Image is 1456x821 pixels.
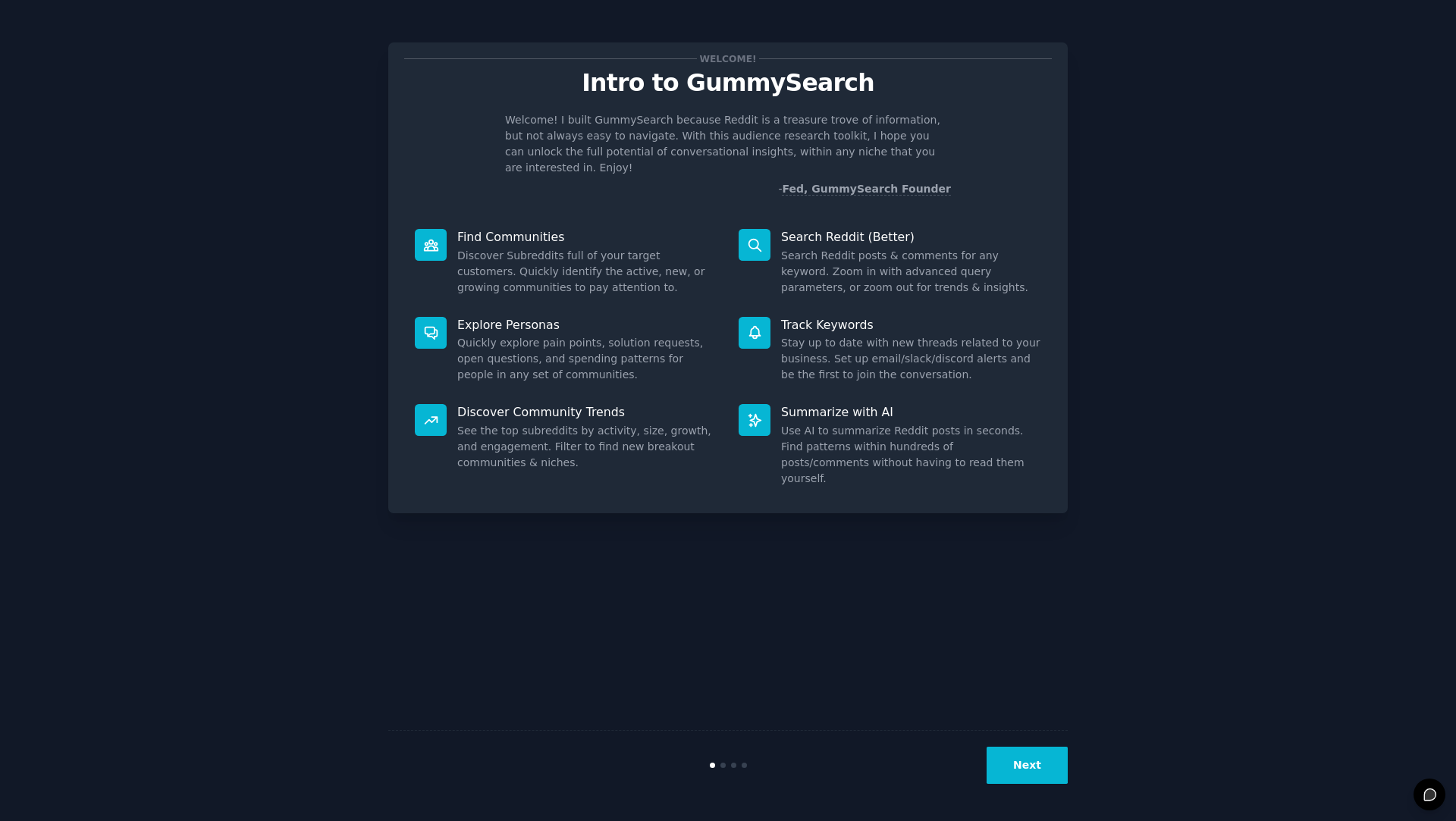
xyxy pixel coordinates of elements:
p: Track Keywords [781,317,1041,333]
div: - [778,181,951,197]
p: Find Communities [457,229,717,245]
dd: Stay up to date with new threads related to your business. Set up email/slack/discord alerts and ... [781,335,1041,383]
p: Explore Personas [457,317,717,333]
p: Welcome! I built GummySearch because Reddit is a treasure trove of information, but not always ea... [505,112,951,176]
button: Next [987,747,1068,784]
dd: Use AI to summarize Reddit posts in seconds. Find patterns within hundreds of posts/comments with... [781,423,1041,487]
span: Welcome! [697,51,759,67]
p: Intro to GummySearch [404,70,1052,96]
a: Fed, GummySearch Founder [782,183,951,196]
dd: Quickly explore pain points, solution requests, open questions, and spending patterns for people ... [457,335,717,383]
dd: Search Reddit posts & comments for any keyword. Zoom in with advanced query parameters, or zoom o... [781,248,1041,296]
dd: Discover Subreddits full of your target customers. Quickly identify the active, new, or growing c... [457,248,717,296]
p: Summarize with AI [781,404,1041,420]
dd: See the top subreddits by activity, size, growth, and engagement. Filter to find new breakout com... [457,423,717,471]
p: Discover Community Trends [457,404,717,420]
p: Search Reddit (Better) [781,229,1041,245]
